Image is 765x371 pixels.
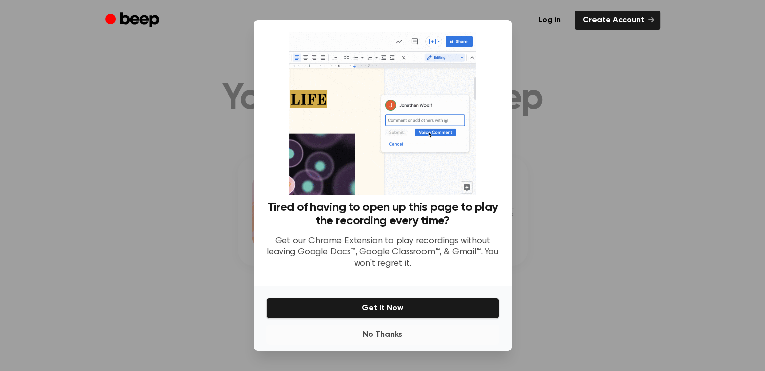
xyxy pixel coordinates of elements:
[530,11,569,30] a: Log in
[289,32,476,195] img: Beep extension in action
[266,201,499,228] h3: Tired of having to open up this page to play the recording every time?
[266,298,499,319] button: Get It Now
[266,325,499,345] button: No Thanks
[105,11,162,30] a: Beep
[575,11,660,30] a: Create Account
[266,236,499,270] p: Get our Chrome Extension to play recordings without leaving Google Docs™, Google Classroom™, & Gm...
